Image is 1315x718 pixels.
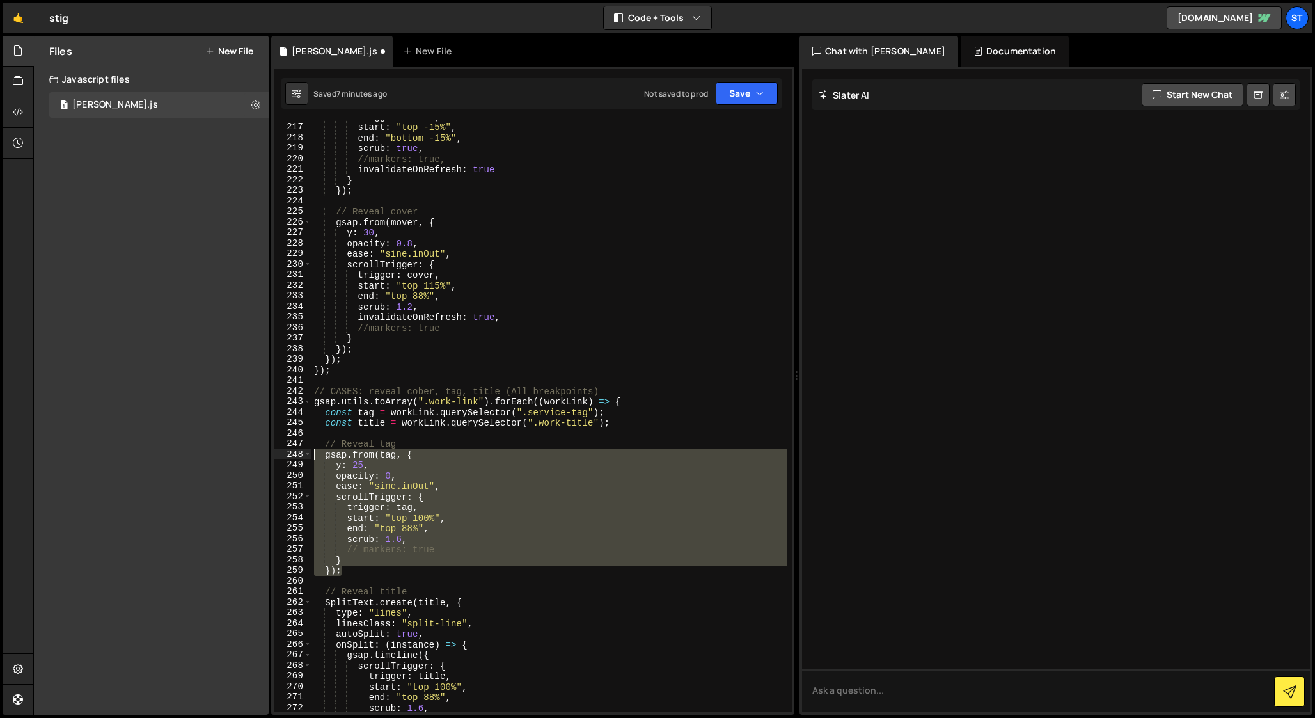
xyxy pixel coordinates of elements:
[274,407,311,418] div: 244
[274,682,311,692] div: 270
[274,470,311,481] div: 250
[274,365,311,376] div: 240
[274,576,311,587] div: 260
[403,45,457,58] div: New File
[274,217,311,228] div: 226
[274,618,311,629] div: 264
[274,164,311,175] div: 221
[274,703,311,714] div: 272
[644,88,708,99] div: Not saved to prod
[274,544,311,555] div: 257
[274,227,311,238] div: 227
[274,671,311,682] div: 269
[292,45,377,58] div: [PERSON_NAME].js
[274,555,311,566] div: 258
[274,628,311,639] div: 265
[274,143,311,154] div: 219
[3,3,34,33] a: 🤙
[274,534,311,545] div: 256
[274,692,311,703] div: 271
[274,301,311,312] div: 234
[274,154,311,164] div: 220
[274,375,311,386] div: 241
[274,650,311,660] div: 267
[274,280,311,291] div: 232
[274,607,311,618] div: 263
[819,89,870,101] h2: Slater AI
[274,312,311,323] div: 235
[1142,83,1243,106] button: Start new chat
[274,206,311,217] div: 225
[274,396,311,407] div: 243
[274,438,311,449] div: 247
[1286,6,1309,29] a: St
[274,449,311,460] div: 248
[274,459,311,470] div: 249
[336,88,387,99] div: 7 minutes ago
[274,132,311,143] div: 218
[604,6,711,29] button: Code + Tools
[274,523,311,534] div: 255
[274,491,311,502] div: 252
[274,238,311,249] div: 228
[274,513,311,523] div: 254
[274,185,311,196] div: 223
[72,99,158,111] div: [PERSON_NAME].js
[274,597,311,608] div: 262
[274,586,311,597] div: 261
[961,36,1069,67] div: Documentation
[274,660,311,671] div: 268
[274,481,311,491] div: 251
[274,291,311,301] div: 233
[274,122,311,132] div: 217
[274,565,311,576] div: 259
[274,344,311,355] div: 238
[274,502,311,513] div: 253
[205,46,253,56] button: New File
[274,354,311,365] div: 239
[274,333,311,344] div: 237
[274,639,311,650] div: 266
[274,259,311,270] div: 230
[49,92,269,118] div: 16026/42920.js
[274,428,311,439] div: 246
[716,82,778,105] button: Save
[274,196,311,207] div: 224
[274,269,311,280] div: 231
[274,386,311,397] div: 242
[799,36,958,67] div: Chat with [PERSON_NAME]
[274,417,311,428] div: 245
[49,10,69,26] div: stig
[313,88,387,99] div: Saved
[1167,6,1282,29] a: [DOMAIN_NAME]
[49,44,72,58] h2: Files
[274,323,311,333] div: 236
[34,67,269,92] div: Javascript files
[274,248,311,259] div: 229
[60,101,68,111] span: 1
[274,175,311,186] div: 222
